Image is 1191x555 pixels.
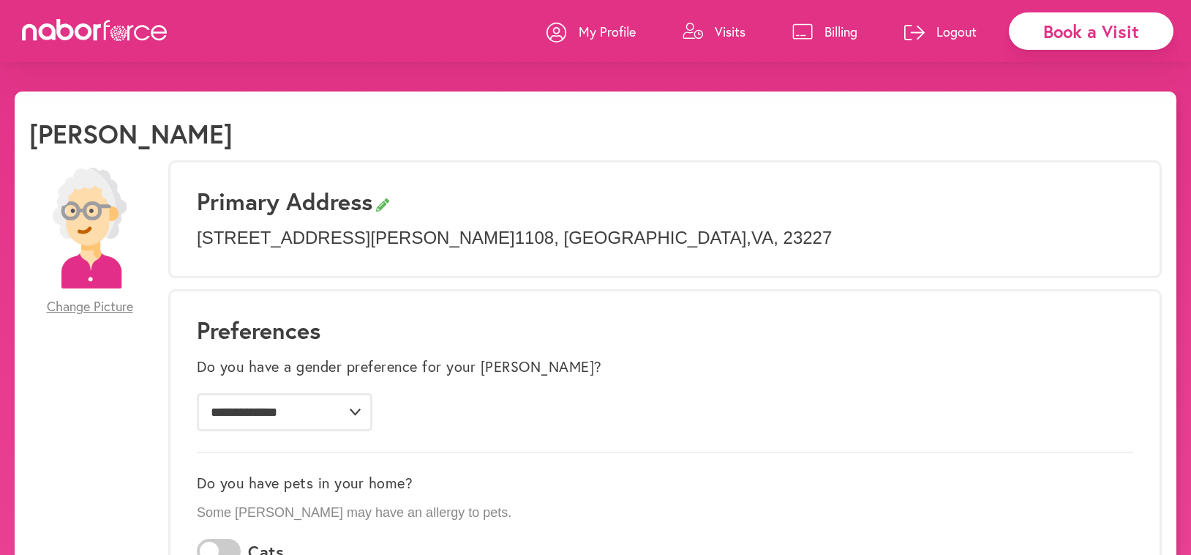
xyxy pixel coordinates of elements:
[197,228,1133,249] p: [STREET_ADDRESS][PERSON_NAME] 1108 , [GEOGRAPHIC_DATA] , VA , 23227
[197,316,1133,344] h1: Preferences
[197,505,1133,521] p: Some [PERSON_NAME] may have an allergy to pets.
[29,118,233,149] h1: [PERSON_NAME]
[546,10,636,53] a: My Profile
[683,10,745,53] a: Visits
[715,23,745,40] p: Visits
[29,168,150,288] img: efc20bcf08b0dac87679abea64c1faab.png
[47,299,133,315] span: Change Picture
[904,10,977,53] a: Logout
[824,23,857,40] p: Billing
[936,23,977,40] p: Logout
[197,187,1133,215] h3: Primary Address
[792,10,857,53] a: Billing
[579,23,636,40] p: My Profile
[197,358,602,376] label: Do you have a gender preference for your [PERSON_NAME]?
[197,474,413,492] label: Do you have pets in your home?
[1009,12,1173,50] div: Book a Visit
